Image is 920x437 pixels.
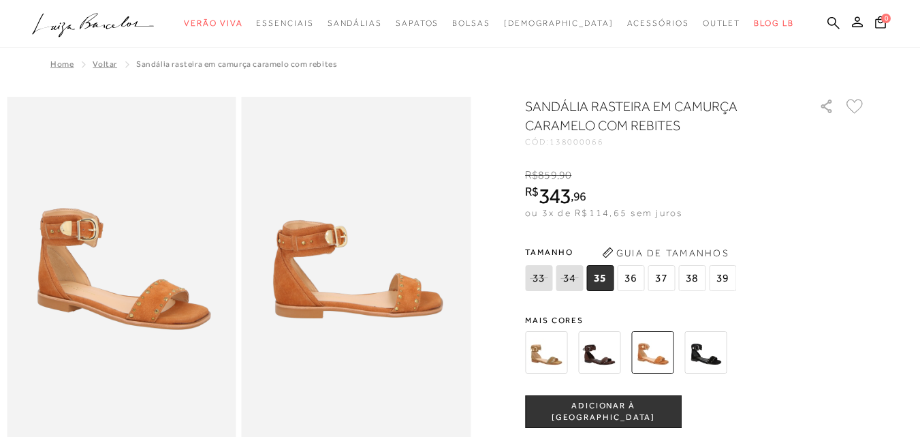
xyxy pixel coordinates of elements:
[50,59,74,69] a: Home
[754,11,793,36] a: BLOG LB
[525,395,682,428] button: ADICIONAR À [GEOGRAPHIC_DATA]
[627,11,689,36] a: noSubCategoriesText
[452,11,490,36] a: noSubCategoriesText
[557,169,572,181] i: ,
[256,18,313,28] span: Essenciais
[538,169,556,181] span: 859
[597,242,733,264] button: Guia de Tamanhos
[586,265,614,291] span: 35
[525,242,740,262] span: Tamanho
[525,207,682,218] span: ou 3x de R$114,65 sem juros
[627,18,689,28] span: Acessórios
[452,18,490,28] span: Bolsas
[631,331,673,374] img: SANDÁLIA RASTEIRA EM CAMURÇA CARAMELO COM REBITES
[578,331,620,374] img: SANDÁLIA RASTEIRA EM CAMURÇA CAFÉ COM APLICAÇÃO
[525,265,552,291] span: 33
[684,331,727,374] img: SANDÁLIA RASTEIRA EM CAMURÇA PRETA COM REBITES
[709,265,736,291] span: 39
[539,183,571,208] span: 343
[525,169,538,181] i: R$
[648,265,675,291] span: 37
[525,331,567,374] img: SANDÁLIA RASTEIRA EM CAMURÇA BEGE ARGILA COM APLICAÇÃO TURQUESA
[703,18,741,28] span: Outlet
[256,11,313,36] a: noSubCategoriesText
[678,265,705,291] span: 38
[617,265,644,291] span: 36
[525,316,866,325] span: Mais cores
[703,11,741,36] a: noSubCategoriesText
[559,169,571,181] span: 90
[504,11,614,36] a: noSubCategoriesText
[525,185,539,198] i: R$
[754,18,793,28] span: BLOG LB
[573,189,586,203] span: 96
[328,11,382,36] a: noSubCategoriesText
[525,97,780,135] h1: SANDÁLIA RASTEIRA EM CAMURÇA CARAMELO COM REBITES
[328,18,382,28] span: Sandálias
[571,190,586,202] i: ,
[504,18,614,28] span: [DEMOGRAPHIC_DATA]
[184,11,242,36] a: noSubCategoriesText
[93,59,117,69] a: Voltar
[556,265,583,291] span: 34
[525,138,797,146] div: CÓD:
[871,15,890,33] button: 0
[396,11,439,36] a: noSubCategoriesText
[881,14,891,23] span: 0
[396,18,439,28] span: Sapatos
[136,59,337,69] span: SANDÁLIA RASTEIRA EM CAMURÇA CARAMELO COM REBITES
[526,400,681,424] span: ADICIONAR À [GEOGRAPHIC_DATA]
[550,137,604,147] span: 138000066
[184,18,242,28] span: Verão Viva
